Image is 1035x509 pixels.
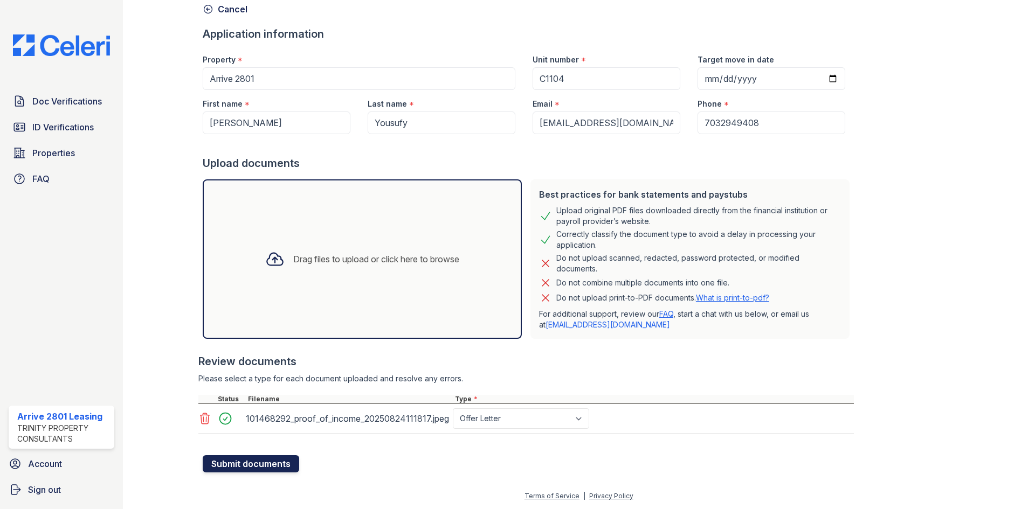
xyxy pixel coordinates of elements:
[28,457,62,470] span: Account
[539,309,841,330] p: For additional support, review our , start a chat with us below, or email us at
[28,483,61,496] span: Sign out
[453,395,854,403] div: Type
[17,423,110,444] div: Trinity Property Consultants
[556,229,841,250] div: Correctly classify the document type to avoid a delay in processing your application.
[556,253,841,274] div: Do not upload scanned, redacted, password protected, or modified documents.
[246,410,448,427] div: 101468292_proof_of_income_20250824111817.jpeg
[583,492,585,500] div: |
[696,293,769,302] a: What is print-to-pdf?
[525,492,579,500] a: Terms of Service
[32,172,50,185] span: FAQ
[203,156,854,171] div: Upload documents
[246,395,453,403] div: Filename
[589,492,633,500] a: Privacy Policy
[203,26,854,41] div: Application information
[698,54,774,65] label: Target move in date
[17,410,110,423] div: Arrive 2801 Leasing
[368,99,407,109] label: Last name
[556,292,769,303] p: Do not upload print-to-PDF documents.
[32,147,75,159] span: Properties
[9,116,114,138] a: ID Verifications
[32,95,102,108] span: Doc Verifications
[198,354,854,369] div: Review documents
[546,320,670,329] a: [EMAIL_ADDRESS][DOMAIN_NAME]
[4,479,119,500] a: Sign out
[216,395,246,403] div: Status
[4,34,119,56] img: CE_Logo_Blue-a8612792a0a2168367f1c8372b55b34899dd931a85d93a1a3d3e32e68fde9ad4.png
[659,309,673,318] a: FAQ
[533,99,553,109] label: Email
[203,3,247,16] a: Cancel
[556,205,841,227] div: Upload original PDF files downloaded directly from the financial institution or payroll provider’...
[9,90,114,112] a: Doc Verifications
[32,121,94,134] span: ID Verifications
[203,54,236,65] label: Property
[698,99,722,109] label: Phone
[533,54,579,65] label: Unit number
[198,373,854,384] div: Please select a type for each document uploaded and resolve any errors.
[539,188,841,201] div: Best practices for bank statements and paystubs
[203,99,243,109] label: First name
[9,142,114,164] a: Properties
[556,276,729,289] div: Do not combine multiple documents into one file.
[4,453,119,475] a: Account
[9,168,114,190] a: FAQ
[203,455,299,472] button: Submit documents
[293,253,459,266] div: Drag files to upload or click here to browse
